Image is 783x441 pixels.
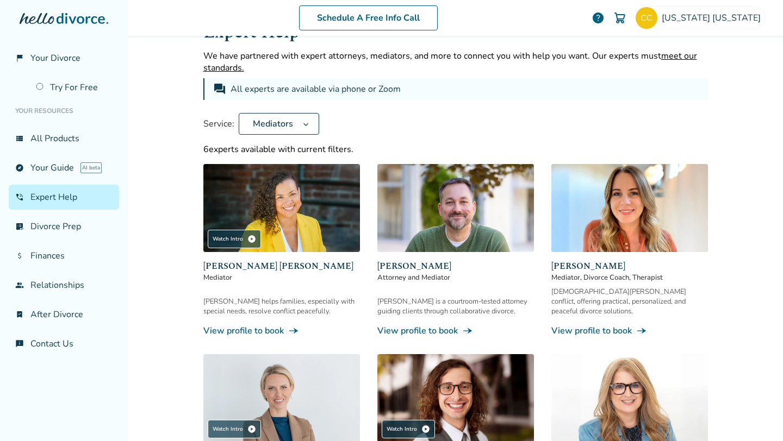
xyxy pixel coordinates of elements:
a: Schedule A Free Info Call [299,5,438,30]
a: phone_in_talkExpert Help [9,185,119,210]
div: [PERSON_NAME] is a courtroom-tested attorney guiding clients through collaborative divorce. [377,297,534,316]
span: explore [15,163,24,172]
span: AI beta [80,162,102,173]
a: View profile to bookline_end_arrow_notch [551,325,708,337]
a: Try For Free [29,75,119,100]
img: Kristen Howerton [551,164,708,252]
a: chat_infoContact Us [9,331,119,356]
span: Mediator, Divorce Coach, Therapist [551,273,708,282]
iframe: Chat Widget [729,389,783,441]
li: Your Resources [9,100,119,122]
div: All experts are available via phone or Zoom [231,83,403,96]
div: Watch Intro [208,420,261,438]
span: line_end_arrow_notch [462,325,473,336]
a: help [592,11,605,24]
span: chat_info [15,339,24,348]
div: 6 experts available with current filters. [203,143,708,155]
span: list_alt_check [15,222,24,231]
span: line_end_arrow_notch [636,325,647,336]
img: Neil Forester [377,164,534,252]
a: bookmark_checkAfter Divorce [9,302,119,327]
span: [PERSON_NAME] [377,260,534,273]
span: group [15,281,24,289]
span: Your Divorce [30,52,80,64]
span: play_circle [421,425,430,433]
span: [US_STATE] [US_STATE] [662,12,765,24]
span: [PERSON_NAME] [PERSON_NAME] [203,260,360,273]
p: We have partnered with expert attorneys, mediators, and more to connect you with help you want. O... [203,50,708,74]
span: bookmark_check [15,310,24,319]
a: flag_2Your Divorce [9,46,119,71]
span: Mediators [248,118,297,130]
span: flag_2 [15,54,24,62]
span: Attorney and Mediator [377,273,534,282]
span: forum [213,83,226,96]
span: phone_in_talk [15,193,24,201]
span: meet our standards. [203,50,697,74]
a: attach_moneyFinances [9,243,119,268]
span: [PERSON_NAME] [551,260,708,273]
div: Watch Intro [208,230,261,248]
span: play_circle [247,235,256,243]
span: view_list [15,134,24,143]
div: [DEMOGRAPHIC_DATA][PERSON_NAME] conflict, offering practical, personalized, and peaceful divorce ... [551,287,708,316]
span: attach_money [15,251,24,260]
img: Claudia Brown Coulter [203,164,360,252]
div: Watch Intro [382,420,435,438]
a: exploreYour GuideAI beta [9,155,119,180]
a: View profile to bookline_end_arrow_notch [377,325,534,337]
a: groupRelationships [9,273,119,298]
span: line_end_arrow_notch [288,325,299,336]
img: Cart [613,11,626,24]
span: play_circle [247,425,256,433]
span: Service: [203,118,234,130]
span: Mediator [203,273,360,282]
div: [PERSON_NAME] helps families, especially with special needs, resolve conflict peacefully. [203,297,360,316]
img: sgqqtest+9@gmail.com [636,7,657,29]
a: view_listAll Products [9,126,119,151]
button: Mediators [239,113,319,135]
a: View profile to bookline_end_arrow_notch [203,325,360,337]
a: list_alt_checkDivorce Prep [9,214,119,239]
